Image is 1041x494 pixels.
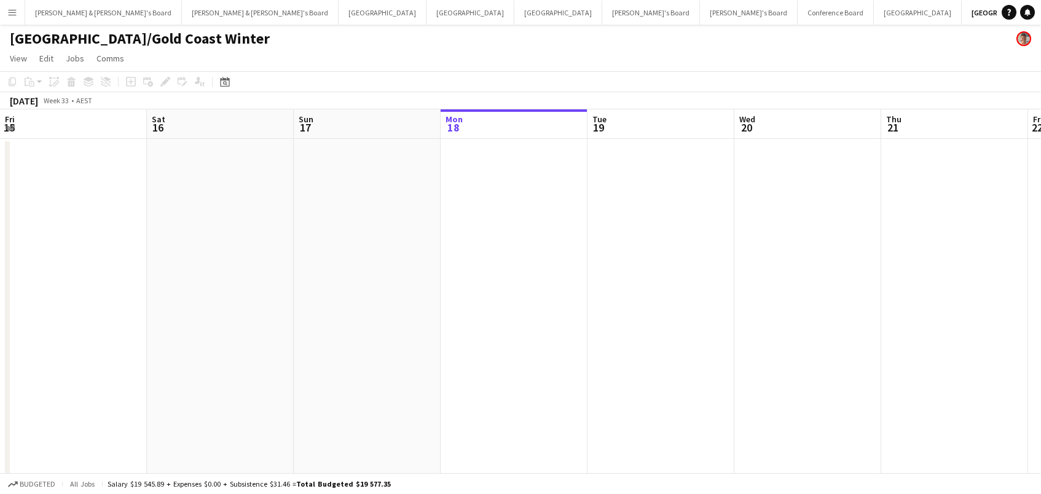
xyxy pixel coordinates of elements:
[739,114,755,125] span: Wed
[3,120,15,135] span: 15
[591,120,607,135] span: 19
[34,50,58,66] a: Edit
[108,479,391,488] div: Salary $19 545.89 + Expenses $0.00 + Subsistence $31.46 =
[592,114,607,125] span: Tue
[884,120,902,135] span: 21
[446,114,463,125] span: Mon
[339,1,426,25] button: [GEOGRAPHIC_DATA]
[5,114,15,125] span: Fri
[602,1,700,25] button: [PERSON_NAME]'s Board
[514,1,602,25] button: [GEOGRAPHIC_DATA]
[299,114,313,125] span: Sun
[874,1,962,25] button: [GEOGRAPHIC_DATA]
[66,53,84,64] span: Jobs
[10,95,38,107] div: [DATE]
[41,96,71,105] span: Week 33
[25,1,182,25] button: [PERSON_NAME] & [PERSON_NAME]'s Board
[92,50,129,66] a: Comms
[6,477,57,491] button: Budgeted
[152,114,165,125] span: Sat
[76,96,92,105] div: AEST
[700,1,798,25] button: [PERSON_NAME]'s Board
[10,53,27,64] span: View
[886,114,902,125] span: Thu
[20,480,55,488] span: Budgeted
[798,1,874,25] button: Conference Board
[737,120,755,135] span: 20
[5,50,32,66] a: View
[39,53,53,64] span: Edit
[68,479,97,488] span: All jobs
[182,1,339,25] button: [PERSON_NAME] & [PERSON_NAME]'s Board
[150,120,165,135] span: 16
[296,479,391,488] span: Total Budgeted $19 577.35
[1016,31,1031,46] app-user-avatar: Victoria Hunt
[426,1,514,25] button: [GEOGRAPHIC_DATA]
[297,120,313,135] span: 17
[61,50,89,66] a: Jobs
[96,53,124,64] span: Comms
[444,120,463,135] span: 18
[10,29,270,48] h1: [GEOGRAPHIC_DATA]/Gold Coast Winter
